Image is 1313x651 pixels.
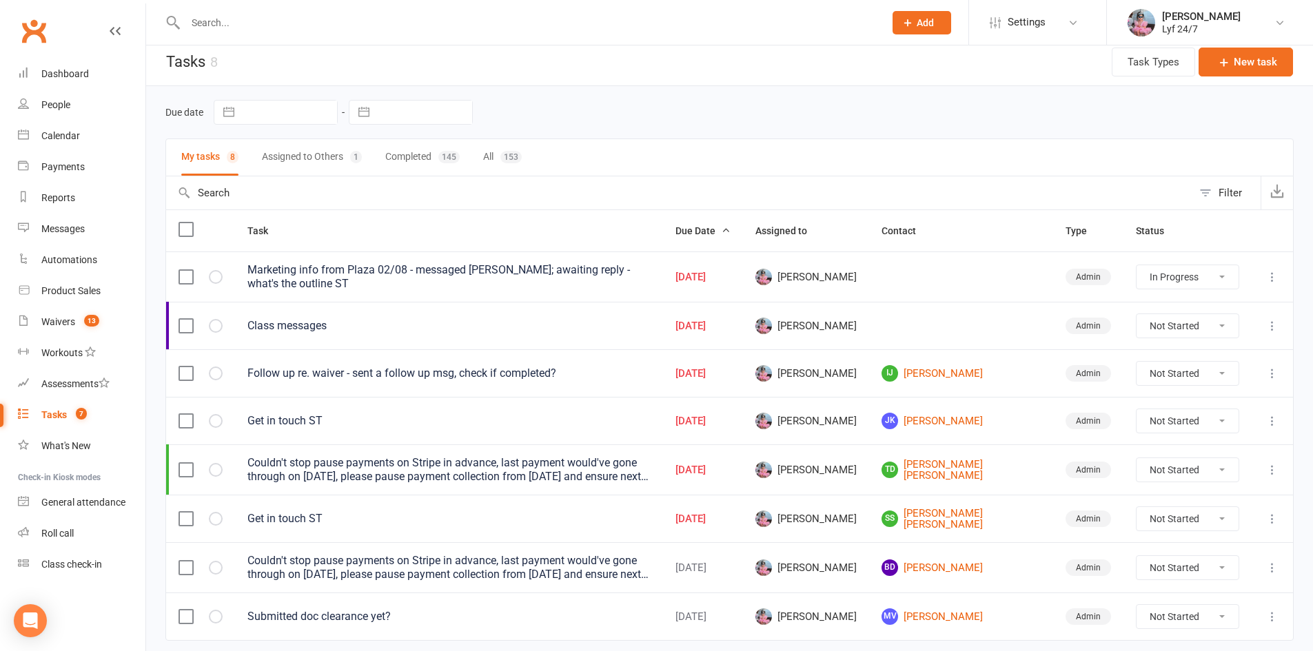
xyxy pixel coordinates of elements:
div: Lyf 24/7 [1162,23,1241,35]
a: Class kiosk mode [18,549,145,580]
span: IJ [882,365,898,382]
span: Type [1066,225,1102,236]
button: Contact [882,223,931,239]
div: People [41,99,70,110]
span: Settings [1008,7,1046,38]
div: Payments [41,161,85,172]
img: Shali Thevarasan [755,365,772,382]
a: Roll call [18,518,145,549]
span: TD [882,462,898,478]
img: Shali Thevarasan [755,462,772,478]
span: [PERSON_NAME] [755,608,857,625]
div: [DATE] [675,464,731,476]
span: Assigned to [755,225,822,236]
div: Marketing info from Plaza 02/08 - messaged [PERSON_NAME]; awaiting reply - what's the outline ST [247,263,651,291]
a: BD[PERSON_NAME] [882,559,1041,576]
div: Follow up re. waiver - sent a follow up msg, check if completed? [247,366,651,380]
div: What's New [41,440,91,451]
div: [DATE] [675,368,731,380]
span: Status [1136,225,1179,236]
a: Assessments [18,369,145,400]
div: Submitted doc clearance yet? [247,610,651,623]
div: Automations [41,254,97,265]
a: Dashboard [18,59,145,90]
div: 1 [350,151,362,163]
img: Shali Thevarasan [755,413,772,429]
div: Workouts [41,347,83,358]
div: Admin [1066,559,1111,576]
div: Admin [1066,608,1111,625]
div: Roll call [41,528,74,539]
button: All153 [483,139,522,176]
div: Get in touch ST [247,512,651,526]
button: New task [1199,48,1293,76]
div: 145 [438,151,460,163]
div: 8 [210,54,218,70]
div: [DATE] [675,271,731,283]
button: Add [893,11,951,34]
div: Class check-in [41,559,102,570]
div: Tasks [41,409,67,420]
span: MV [882,608,898,625]
img: Shali Thevarasan [755,269,772,285]
a: Automations [18,245,145,276]
button: Type [1066,223,1102,239]
span: [PERSON_NAME] [755,413,857,429]
div: General attendance [41,497,125,508]
span: Add [917,17,934,28]
span: [PERSON_NAME] [755,510,857,527]
a: Reports [18,183,145,214]
a: Waivers 13 [18,307,145,338]
button: Assigned to Others1 [262,139,362,176]
a: Product Sales [18,276,145,307]
div: Filter [1219,185,1242,201]
div: Reports [41,192,75,203]
div: Admin [1066,269,1111,285]
div: 8 [227,151,238,163]
span: [PERSON_NAME] [755,559,857,576]
h1: Tasks [146,38,218,85]
input: Search [166,176,1192,209]
button: My tasks8 [181,139,238,176]
div: 153 [500,151,522,163]
span: [PERSON_NAME] [755,365,857,382]
a: What's New [18,431,145,462]
span: [PERSON_NAME] [755,318,857,334]
div: Couldn't stop pause payments on Stripe in advance, last payment would've gone through on [DATE], ... [247,554,651,581]
span: JK [882,413,898,429]
a: Messages [18,214,145,245]
button: Task [247,223,283,239]
button: Assigned to [755,223,822,239]
img: Shali Thevarasan [755,608,772,625]
span: Task [247,225,283,236]
div: [DATE] [675,562,731,574]
span: Due Date [675,225,731,236]
a: Workouts [18,338,145,369]
span: 7 [76,408,87,420]
div: Admin [1066,365,1111,382]
div: [DATE] [675,513,731,525]
button: Completed145 [385,139,460,176]
div: Admin [1066,318,1111,334]
a: General attendance kiosk mode [18,487,145,518]
img: Shali Thevarasan [755,510,772,527]
div: Calendar [41,130,80,141]
div: Get in touch ST [247,414,651,428]
a: People [18,90,145,121]
div: Admin [1066,510,1111,527]
span: SS [882,510,898,527]
div: [DATE] [675,320,731,332]
span: 13 [84,315,99,327]
a: Payments [18,152,145,183]
div: Dashboard [41,68,89,79]
span: BD [882,559,898,576]
img: thumb_image1747747990.png [1128,9,1155,37]
button: Status [1136,223,1179,239]
a: TD[PERSON_NAME] [PERSON_NAME] [882,459,1041,482]
div: Product Sales [41,285,101,296]
a: Calendar [18,121,145,152]
span: [PERSON_NAME] [755,269,857,285]
a: JK[PERSON_NAME] [882,413,1041,429]
a: IJ[PERSON_NAME] [882,365,1041,382]
a: Clubworx [17,14,51,48]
